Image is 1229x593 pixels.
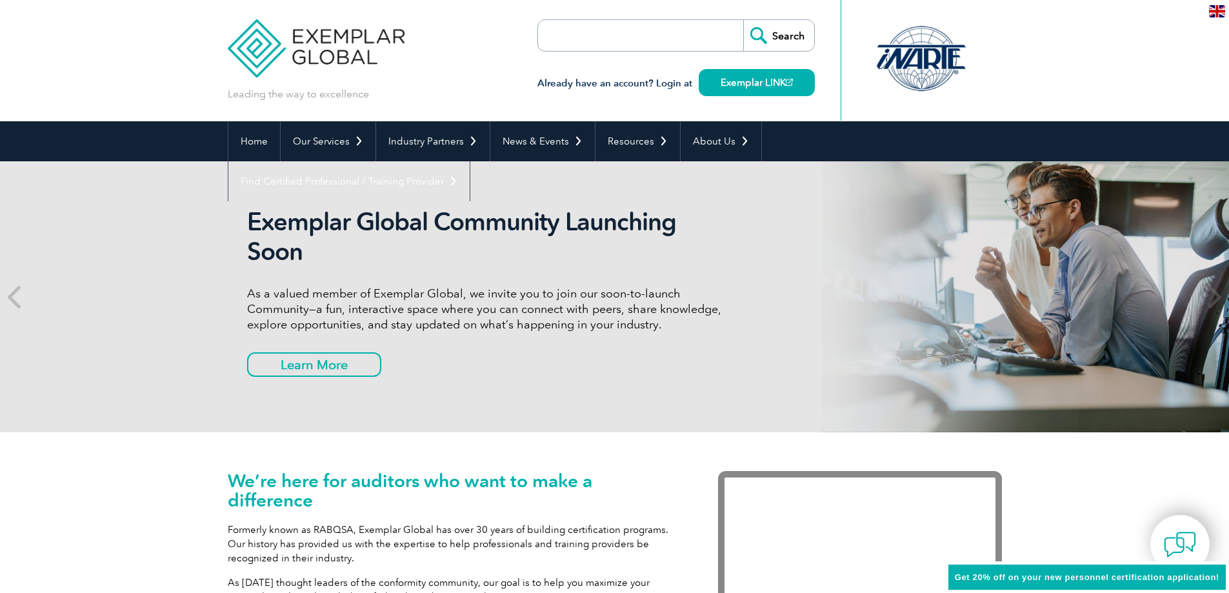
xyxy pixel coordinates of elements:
[228,121,280,161] a: Home
[247,207,731,266] h2: Exemplar Global Community Launching Soon
[228,161,470,201] a: Find Certified Professional / Training Provider
[595,121,680,161] a: Resources
[490,121,595,161] a: News & Events
[681,121,761,161] a: About Us
[281,121,375,161] a: Our Services
[247,286,731,332] p: As a valued member of Exemplar Global, we invite you to join our soon-to-launch Community—a fun, ...
[228,471,679,510] h1: We’re here for auditors who want to make a difference
[376,121,490,161] a: Industry Partners
[537,75,815,92] h3: Already have an account? Login at
[1164,528,1196,561] img: contact-chat.png
[228,87,369,101] p: Leading the way to excellence
[247,352,381,377] a: Learn More
[743,20,814,51] input: Search
[955,572,1219,582] span: Get 20% off on your new personnel certification application!
[699,69,815,96] a: Exemplar LINK
[786,79,793,86] img: open_square.png
[228,523,679,565] p: Formerly known as RABQSA, Exemplar Global has over 30 years of building certification programs. O...
[1209,5,1225,17] img: en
